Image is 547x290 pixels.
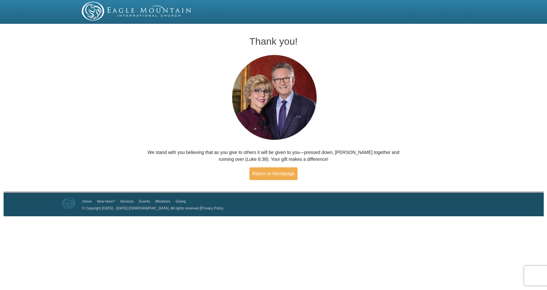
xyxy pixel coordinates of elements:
[155,199,170,203] a: Ministries
[82,2,192,21] img: EMIC
[80,205,224,211] p: |
[62,198,75,209] img: Eagle Mountain International Church
[140,36,407,47] h1: Thank you!
[97,199,115,203] a: New Here?
[249,167,298,180] a: Return to Homepage
[120,199,134,203] a: Services
[139,199,150,203] a: Events
[175,199,186,203] a: Giving
[226,53,322,143] img: Pastors George and Terri Pearsons
[201,206,223,210] a: Privacy Policy
[140,149,407,163] p: We stand with you believing that as you give to others it will be given to you—pressed down, [PER...
[82,206,200,210] a: © Copyright [DATE] - [DATE] [DEMOGRAPHIC_DATA]. All rights reserved.
[82,199,92,203] a: Home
